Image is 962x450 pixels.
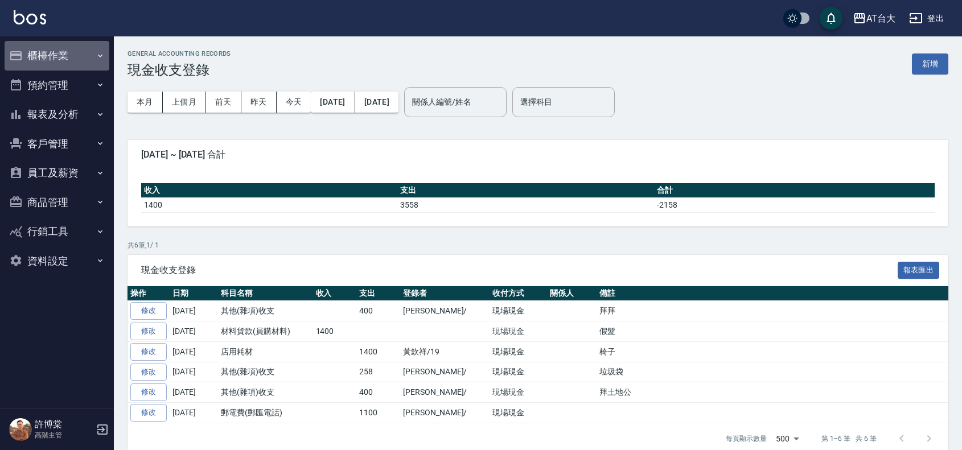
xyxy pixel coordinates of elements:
button: 員工及薪資 [5,158,109,188]
th: 支出 [397,183,653,198]
th: 備註 [597,286,948,301]
a: 修改 [130,364,167,381]
button: 前天 [206,92,241,113]
td: 拜拜 [597,301,948,321]
td: 3558 [397,197,653,212]
th: 日期 [170,286,218,301]
button: 上個月 [163,92,206,113]
td: 拜土地公 [597,382,948,403]
td: [DATE] [170,301,218,321]
td: [PERSON_NAME]/ [400,403,490,423]
a: 新增 [912,58,948,69]
th: 收入 [141,183,397,198]
td: 現場現金 [490,403,547,423]
td: 現場現金 [490,382,547,403]
a: 報表匯出 [898,264,940,275]
button: 昨天 [241,92,277,113]
img: Person [9,418,32,441]
h2: GENERAL ACCOUNTING RECORDS [128,50,231,57]
td: 現場現金 [490,301,547,321]
button: 預約管理 [5,71,109,100]
td: [DATE] [170,362,218,382]
th: 關係人 [547,286,597,301]
td: [PERSON_NAME]/ [400,362,490,382]
button: AT台大 [848,7,900,30]
td: [DATE] [170,321,218,342]
button: 行銷工具 [5,217,109,246]
th: 合計 [654,183,935,198]
td: 假髮 [597,321,948,342]
button: 報表及分析 [5,100,109,129]
td: 400 [356,301,400,321]
a: 修改 [130,323,167,340]
td: 400 [356,382,400,403]
span: 現金收支登錄 [141,265,898,276]
button: 今天 [277,92,311,113]
th: 收入 [313,286,357,301]
th: 登錄者 [400,286,490,301]
button: 客戶管理 [5,129,109,159]
td: 郵電費(郵匯電話) [218,403,313,423]
td: 椅子 [597,341,948,362]
td: 現場現金 [490,341,547,362]
a: 修改 [130,302,167,320]
h5: 許博棠 [35,419,93,430]
span: [DATE] ~ [DATE] 合計 [141,149,935,160]
p: 共 6 筆, 1 / 1 [128,240,948,250]
p: 高階主管 [35,430,93,440]
td: 1400 [356,341,400,362]
button: save [820,7,842,30]
button: 報表匯出 [898,262,940,279]
td: 其他(雜項)收支 [218,301,313,321]
td: 其他(雜項)收支 [218,362,313,382]
p: 每頁顯示數量 [726,434,767,444]
a: 修改 [130,383,167,401]
a: 修改 [130,404,167,422]
td: 現場現金 [490,321,547,342]
button: [DATE] [311,92,355,113]
td: 1400 [313,321,357,342]
button: 新增 [912,53,948,75]
button: 本月 [128,92,163,113]
button: 商品管理 [5,188,109,217]
th: 收付方式 [490,286,547,301]
td: 258 [356,362,400,382]
p: 第 1–6 筆 共 6 筆 [821,434,877,444]
td: 1400 [141,197,397,212]
th: 操作 [128,286,170,301]
button: 登出 [905,8,948,29]
td: 黃欽祥/19 [400,341,490,362]
a: 修改 [130,343,167,361]
th: 科目名稱 [218,286,313,301]
img: Logo [14,10,46,24]
div: AT台大 [866,11,895,26]
td: [DATE] [170,382,218,403]
button: 資料設定 [5,246,109,276]
td: -2158 [654,197,935,212]
td: 其他(雜項)收支 [218,382,313,403]
td: 垃圾袋 [597,362,948,382]
td: 現場現金 [490,362,547,382]
h3: 現金收支登錄 [128,62,231,78]
td: [DATE] [170,403,218,423]
td: [PERSON_NAME]/ [400,382,490,403]
button: [DATE] [355,92,398,113]
button: 櫃檯作業 [5,41,109,71]
td: 1100 [356,403,400,423]
td: 店用耗材 [218,341,313,362]
td: [PERSON_NAME]/ [400,301,490,321]
th: 支出 [356,286,400,301]
td: [DATE] [170,341,218,362]
td: 材料貨款(員購材料) [218,321,313,342]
